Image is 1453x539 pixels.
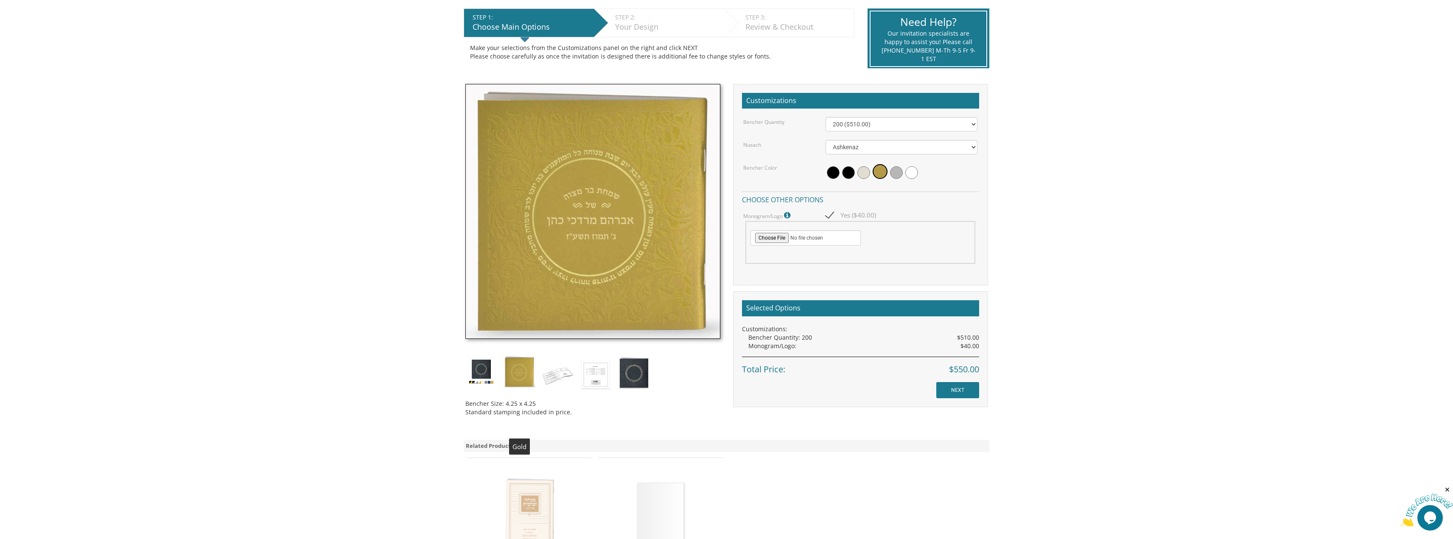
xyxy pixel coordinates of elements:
img: square-embossed-inside-2.jpg [580,356,612,393]
div: Our invitation specialists are happy to assist you! Please call [PHONE_NUMBER] M-Th 9-5 Fr 9-1 EST [881,29,976,63]
img: simchonim_round_emboss.jpg [465,356,497,388]
div: Customizations: [742,325,979,333]
img: simchonim-square-gold.jpg [504,356,535,388]
span: $550.00 [949,363,979,376]
div: Need Help? [881,14,976,30]
div: Choose Main Options [473,22,590,33]
div: Related Products [464,440,990,452]
div: Total Price: [742,357,979,376]
label: Bencher Color [743,164,777,171]
div: Bencher Size: 4.25 x 4.25 Standard stamping included in price. [465,393,720,416]
iframe: chat widget [1400,486,1453,526]
div: Monogram/Logo: [748,342,979,350]
img: simchonim-square-gold.jpg [465,84,720,339]
h2: Selected Options [742,300,979,316]
span: Yes ($40.00) [826,210,876,221]
span: $510.00 [957,333,979,342]
label: Bencher Quantity [743,118,784,126]
img: simchonim-black-and-gold.jpg [618,356,650,389]
div: STEP 3: [745,13,850,22]
span: $40.00 [960,342,979,350]
div: STEP 2: [615,13,720,22]
input: NEXT [936,382,979,398]
img: square-embossed-inside-1.jpg [542,356,574,393]
div: Review & Checkout [745,22,850,33]
div: Your Design [615,22,720,33]
h2: Customizations [742,93,979,109]
h4: Choose other options [742,191,979,206]
div: STEP 1: [473,13,590,22]
label: Monogram/Logo [743,210,792,221]
div: Bencher Quantity: 200 [748,333,979,342]
div: Make your selections from the Customizations panel on the right and click NEXT Please choose care... [470,44,848,61]
label: Nusach [743,141,761,148]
